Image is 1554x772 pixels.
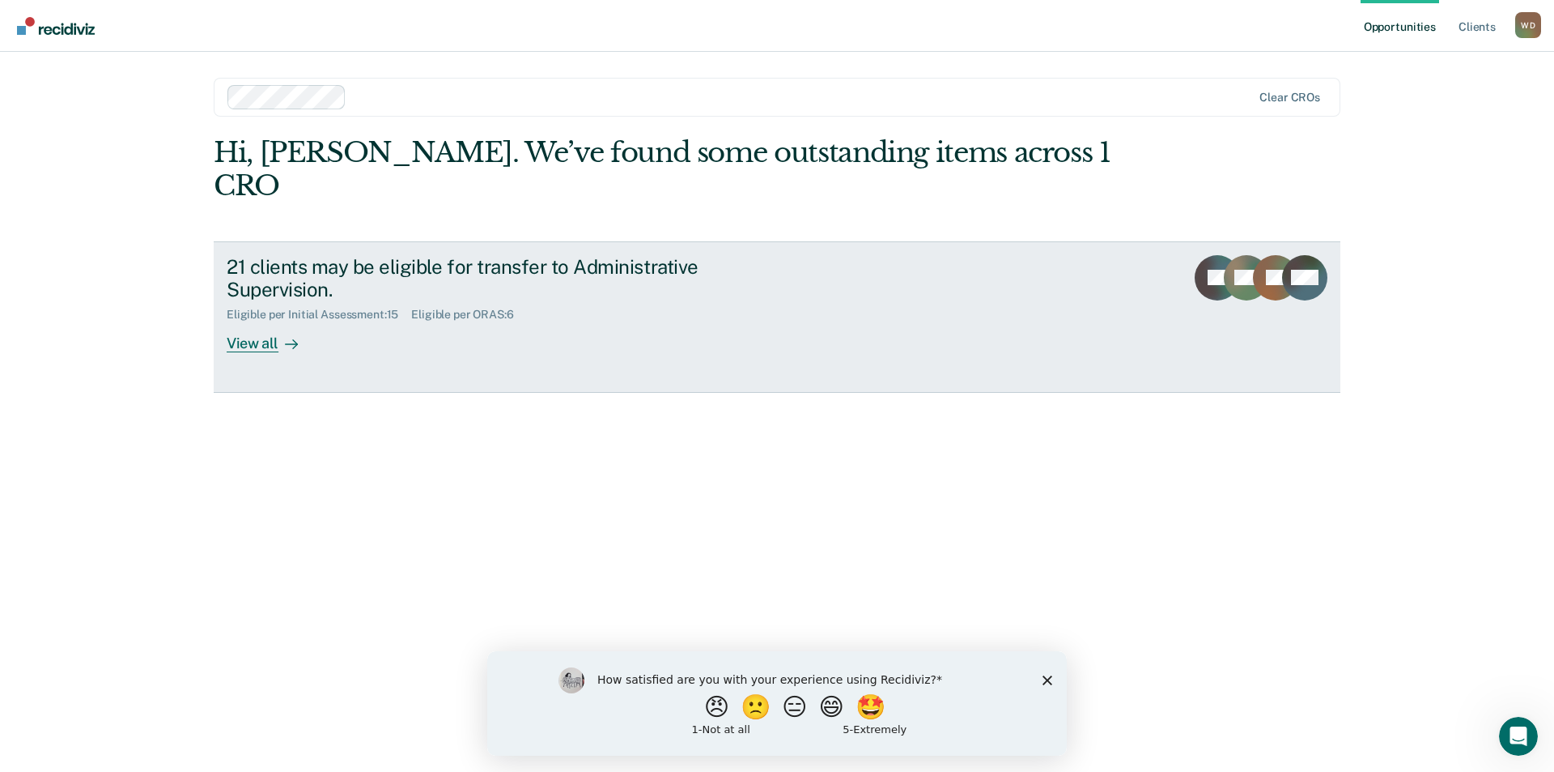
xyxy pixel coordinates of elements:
[1515,12,1541,38] div: W D
[227,255,795,302] div: 21 clients may be eligible for transfer to Administrative Supervision.
[227,308,411,322] div: Eligible per Initial Assessment : 15
[1499,717,1538,756] iframe: Intercom live chat
[411,308,526,322] div: Eligible per ORAS : 6
[214,241,1340,393] a: 21 clients may be eligible for transfer to Administrative Supervision.Eligible per Initial Assess...
[227,322,317,353] div: View all
[214,136,1115,203] div: Hi, [PERSON_NAME]. We’ve found some outstanding items across 1 CRO
[487,651,1067,756] iframe: Survey by Kim from Recidiviz
[17,17,95,35] img: Recidiviz
[1515,12,1541,38] button: Profile dropdown button
[1259,91,1320,104] div: Clear CROs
